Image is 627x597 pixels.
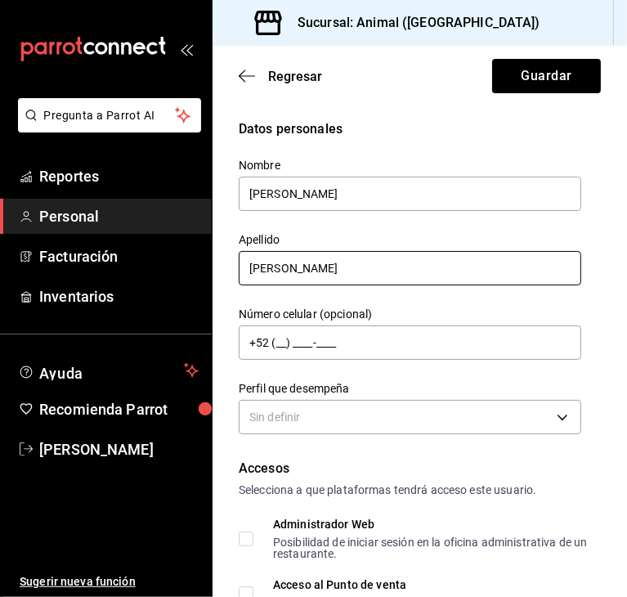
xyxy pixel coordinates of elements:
[268,69,322,84] span: Regresar
[273,518,588,530] div: Administrador Web
[39,398,199,420] span: Recomienda Parrot
[39,165,199,187] span: Reportes
[11,119,201,136] a: Pregunta a Parrot AI
[180,43,193,56] button: open_drawer_menu
[239,160,581,172] label: Nombre
[20,573,199,590] span: Sugerir nueva función
[239,119,601,139] div: Datos personales
[39,361,177,380] span: Ayuda
[39,205,199,227] span: Personal
[273,579,540,590] div: Acceso al Punto de venta
[284,13,540,33] h3: Sucursal: Animal ([GEOGRAPHIC_DATA])
[44,107,176,124] span: Pregunta a Parrot AI
[239,69,322,84] button: Regresar
[239,309,581,321] label: Número celular (opcional)
[239,482,601,499] div: Selecciona a que plataformas tendrá acceso este usuario.
[18,98,201,132] button: Pregunta a Parrot AI
[39,438,199,460] span: [PERSON_NAME]
[239,459,601,478] div: Accesos
[239,400,581,434] div: Sin definir
[239,235,581,246] label: Apellido
[273,536,588,559] div: Posibilidad de iniciar sesión en la oficina administrativa de un restaurante.
[39,245,199,267] span: Facturación
[239,384,581,395] label: Perfil que desempeña
[492,59,601,93] button: Guardar
[39,285,199,307] span: Inventarios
